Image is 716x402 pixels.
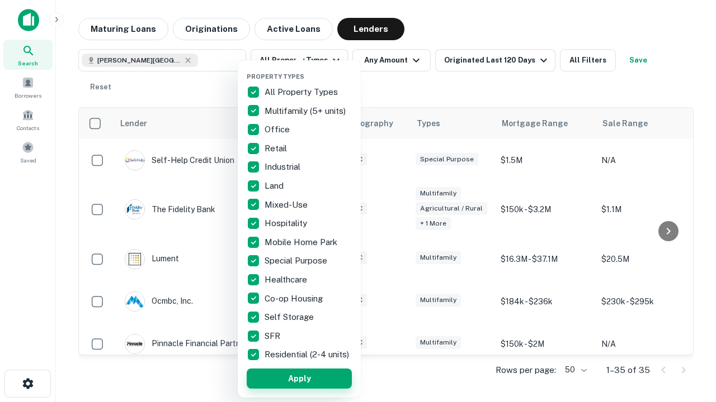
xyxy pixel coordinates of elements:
p: Mobile Home Park [265,236,340,249]
p: Multifamily (5+ units) [265,104,348,118]
iframe: Chat Widget [660,277,716,331]
button: Apply [247,368,352,389]
p: Residential (2-4 units) [265,348,351,361]
p: Hospitality [265,217,309,230]
p: Mixed-Use [265,198,310,212]
p: Self Storage [265,310,316,324]
p: Land [265,179,286,193]
p: Co-op Housing [265,292,325,305]
p: All Property Types [265,85,340,99]
p: SFR [265,329,282,343]
p: Retail [265,142,289,155]
span: Property Types [247,73,304,80]
p: Industrial [265,160,303,174]
p: Healthcare [265,273,309,286]
p: Office [265,123,292,136]
p: Special Purpose [265,254,329,267]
